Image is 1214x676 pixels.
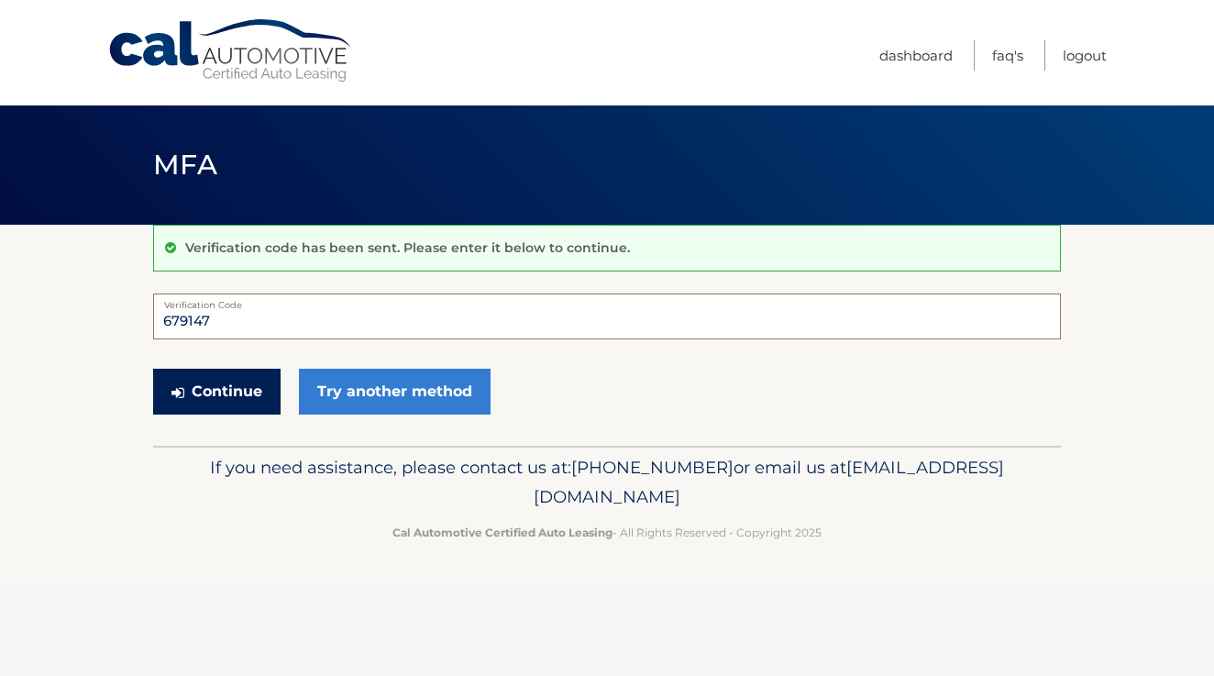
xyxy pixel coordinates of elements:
[992,40,1023,71] a: FAQ's
[879,40,953,71] a: Dashboard
[299,369,491,415] a: Try another method
[153,369,281,415] button: Continue
[392,526,613,539] strong: Cal Automotive Certified Auto Leasing
[165,453,1049,512] p: If you need assistance, please contact us at: or email us at
[153,294,1061,339] input: Verification Code
[1063,40,1107,71] a: Logout
[107,18,355,83] a: Cal Automotive
[153,294,1061,308] label: Verification Code
[165,523,1049,542] p: - All Rights Reserved - Copyright 2025
[185,239,630,256] p: Verification code has been sent. Please enter it below to continue.
[153,148,217,182] span: MFA
[534,457,1004,507] span: [EMAIL_ADDRESS][DOMAIN_NAME]
[571,457,734,478] span: [PHONE_NUMBER]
